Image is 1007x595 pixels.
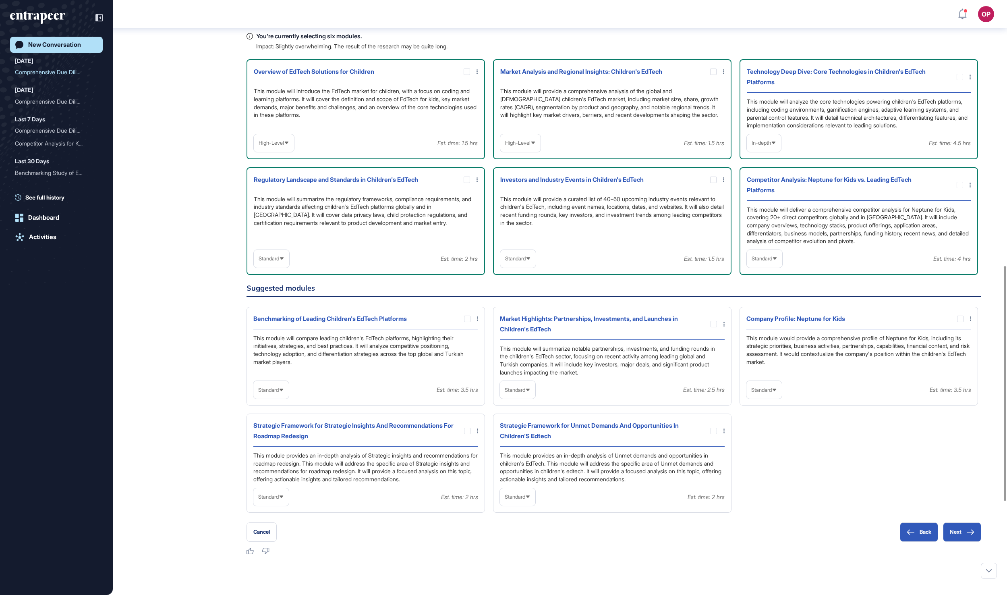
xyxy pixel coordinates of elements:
div: Activities [29,233,56,241]
span: Standard [751,387,772,393]
span: Standard [505,494,525,500]
div: This module will provide a curated list of 40–50 upcoming industry events relevant to children's ... [500,195,724,245]
div: Est. time: 2 hrs [441,492,478,502]
span: You're currently selecting six modules. [256,31,362,42]
div: Strategic Framework for Strategic Insights And Recommendations For Roadmap Redesign [253,420,454,441]
button: Back [900,522,938,542]
div: Technology Deep Dive: Core Technologies in Children's EdTech Platforms [747,67,942,87]
span: Standard [258,387,279,393]
div: Competitor Analysis for Kuartis Med and Its Global and Local Competitors [15,137,98,150]
div: Market Highlights: Partnerships, Investments, and Launches in Children's EdTech [500,314,698,335]
div: Comprehensive Due Diligen... [15,95,91,108]
div: Investors and Industry Events in Children's EdTech [500,175,644,185]
span: Standard [505,387,525,393]
div: Est. time: 2 hrs [441,254,478,264]
div: This module provides an in-depth analysis of Unmet demands and opportunities in children's EdTech... [500,451,725,483]
div: Est. time: 3.5 hrs [437,385,478,395]
div: This module will deliver a comprehensive competitor analysis for Neptune for Kids, covering 20+ d... [747,206,971,245]
div: This module will analyze the core technologies powering children's EdTech platforms, including co... [747,98,971,129]
div: Est. time: 2.5 hrs [683,385,725,395]
div: [DATE] [15,85,33,95]
a: See full history [15,193,103,202]
div: This module will provide a comprehensive analysis of the global and [DEMOGRAPHIC_DATA] children's... [500,87,724,129]
div: entrapeer-logo [10,11,65,24]
span: Standard [259,256,279,262]
div: Est. time: 4.5 hrs [929,138,971,148]
a: New Conversation [10,37,103,53]
a: Dashboard [10,210,103,226]
div: Comprehensive Due Diligence and Competitor Intelligence Report for Fikogya in Water Ecosystem Tec... [15,95,98,108]
a: Activities [10,229,103,245]
span: In-depth [752,140,771,146]
div: This module will summarize the regulatory frameworks, compliance requirements, and industry stand... [254,195,478,245]
div: Comprehensive Due Diligence and Competitor Intelligence Report for Neptune for Kids [15,66,98,79]
div: Competitor Analysis: Neptune for Kids vs. Leading EdTech Platforms [747,175,941,196]
button: OP [978,6,994,22]
div: This module will compare leading children's EdTech platforms, highlighting their initiatives, str... [253,334,478,376]
div: This module will introduce the EdTech market for children, with a focus on coding and learning pl... [254,87,478,129]
div: This module will summarize notable partnerships, investments, and funding rounds in the children'... [500,345,725,376]
div: Est. time: 3.5 hrs [930,385,971,395]
span: Standard [258,494,279,500]
div: Last 7 Days [15,114,45,124]
div: Benchmarking Study of Ent... [15,166,91,179]
div: Comprehensive Due Diligen... [15,124,91,137]
span: High-Level [505,140,530,146]
div: This module provides an in-depth analysis of Strategic insights and recommendations for roadmap r... [253,451,478,483]
div: Est. time: 1.5 hrs [684,138,724,148]
div: Benchmarking of Leading Children's EdTech Platforms [253,314,407,324]
div: Regulatory Landscape and Standards in Children's EdTech [254,175,418,185]
span: See full history [25,193,64,202]
div: Est. time: 1.5 hrs [684,254,724,264]
div: Dashboard [28,214,59,221]
div: Est. time: 4 hrs [933,254,971,264]
div: Comprehensive Due Diligen... [15,66,91,79]
span: Standard [752,256,772,262]
div: This module would provide a comprehensive profile of Neptune for Kids, including its strategic pr... [746,334,971,376]
div: [DATE] [15,186,33,196]
div: New Conversation [28,41,81,48]
div: Competitor Analysis for K... [15,137,91,150]
div: Strategic Framework for Unmet Demands And Opportunities In Children'S Edtech [500,420,698,441]
div: Est. time: 2 hrs [688,492,725,502]
div: Benchmarking Study of Entrapeer, Gartner, and McKinsey in Innovation Enablement and Management Co... [15,166,98,179]
p: Impact: Slightly overwhelming. The result of the research may be quite long. [256,43,448,50]
button: Cancel [247,522,277,542]
span: High-Level [259,140,284,146]
div: Last 30 Days [15,156,49,166]
h6: Suggested modules [247,285,981,297]
div: Est. time: 1.5 hrs [437,138,478,148]
div: Comprehensive Due Diligence and Competitor Intelligence Report for Rudiq [15,124,98,137]
span: Standard [505,256,526,262]
div: Company Profile: Neptune for Kids [746,314,845,324]
button: Next [943,522,981,542]
div: Market Analysis and Regional Insights: Children's EdTech [500,67,662,77]
div: Overview of EdTech Solutions for Children [254,67,374,77]
div: [DATE] [15,56,33,66]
